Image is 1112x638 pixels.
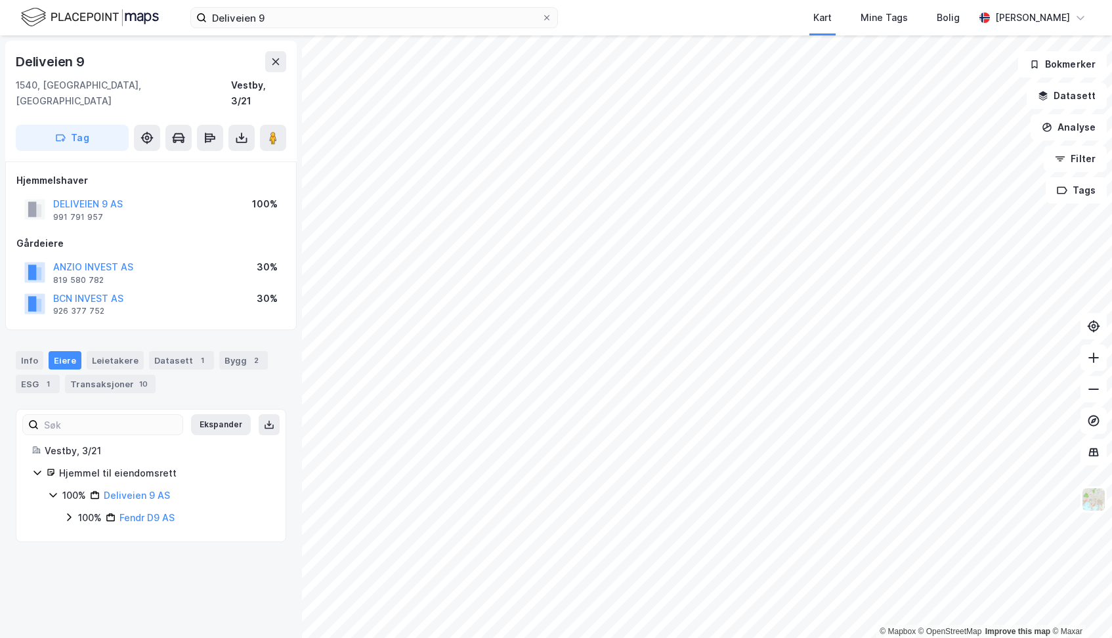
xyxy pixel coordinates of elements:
input: Søk [39,415,182,435]
div: 1 [196,354,209,367]
a: Fendr D9 AS [119,512,175,523]
div: 30% [257,291,278,307]
div: Info [16,351,43,370]
div: 926 377 752 [53,306,104,316]
button: Datasett [1027,83,1107,109]
div: 30% [257,259,278,275]
div: [PERSON_NAME] [995,10,1070,26]
div: Mine Tags [861,10,908,26]
button: Ekspander [191,414,251,435]
div: Hjemmelshaver [16,173,286,188]
a: Improve this map [985,627,1050,636]
a: Mapbox [880,627,916,636]
div: 1 [41,377,54,391]
iframe: Chat Widget [1046,575,1112,638]
div: Datasett [149,351,214,370]
div: 10 [137,377,150,391]
div: Bygg [219,351,268,370]
div: Bolig [937,10,960,26]
div: 2 [249,354,263,367]
a: OpenStreetMap [918,627,982,636]
div: Kart [813,10,832,26]
div: 1540, [GEOGRAPHIC_DATA], [GEOGRAPHIC_DATA] [16,77,231,109]
a: Deliveien 9 AS [104,490,170,501]
div: 100% [78,510,102,526]
button: Analyse [1031,114,1107,140]
div: Transaksjoner [65,375,156,393]
div: 819 580 782 [53,275,104,286]
button: Tags [1046,177,1107,203]
img: Z [1081,487,1106,512]
button: Tag [16,125,129,151]
div: Gårdeiere [16,236,286,251]
div: Leietakere [87,351,144,370]
div: 100% [62,488,86,503]
div: Deliveien 9 [16,51,87,72]
div: 991 791 957 [53,212,103,223]
div: Kontrollprogram for chat [1046,575,1112,638]
button: Filter [1044,146,1107,172]
div: Eiere [49,351,81,370]
div: ESG [16,375,60,393]
div: Vestby, 3/21 [231,77,286,109]
img: logo.f888ab2527a4732fd821a326f86c7f29.svg [21,6,159,29]
button: Bokmerker [1018,51,1107,77]
div: 100% [252,196,278,212]
input: Søk på adresse, matrikkel, gårdeiere, leietakere eller personer [207,8,542,28]
div: Hjemmel til eiendomsrett [59,465,270,481]
div: Vestby, 3/21 [45,443,270,459]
